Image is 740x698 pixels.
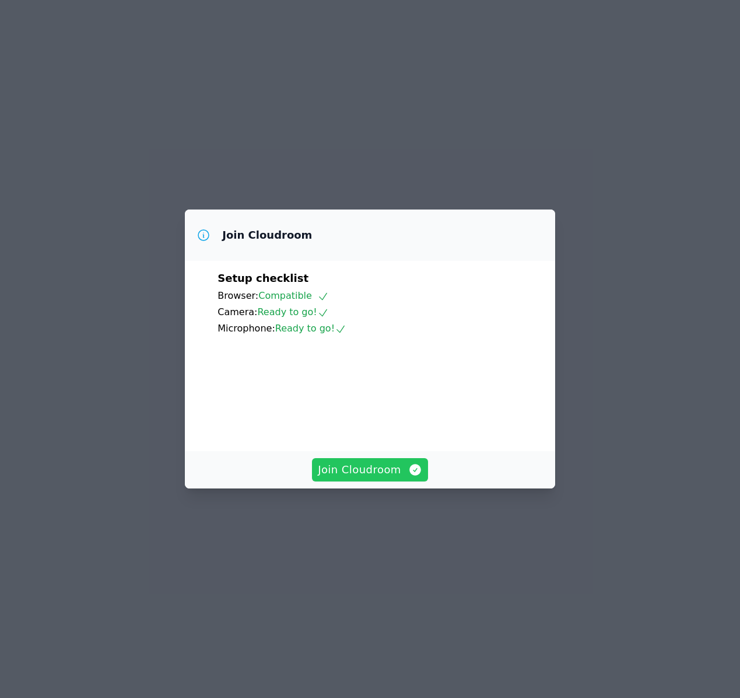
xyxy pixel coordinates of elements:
span: Browser: [218,290,258,301]
span: Ready to go! [257,306,328,317]
span: Ready to go! [275,323,346,334]
span: Compatible [258,290,329,301]
span: Join Cloudroom [318,462,422,478]
button: Join Cloudroom [312,458,428,481]
h3: Join Cloudroom [222,228,312,242]
span: Camera: [218,306,257,317]
span: Microphone: [218,323,275,334]
span: Setup checklist [218,272,308,284]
